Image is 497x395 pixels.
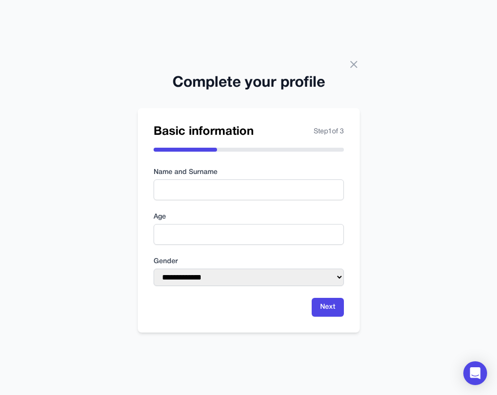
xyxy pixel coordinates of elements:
[154,257,344,267] label: Gender
[154,212,344,222] label: Age
[463,361,487,385] div: Open Intercom Messenger
[154,168,344,177] label: Name and Surname
[312,298,344,317] button: Next
[314,127,344,137] span: Step 1 of 3
[138,74,360,92] h2: Complete your profile
[154,124,254,140] h2: Basic information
